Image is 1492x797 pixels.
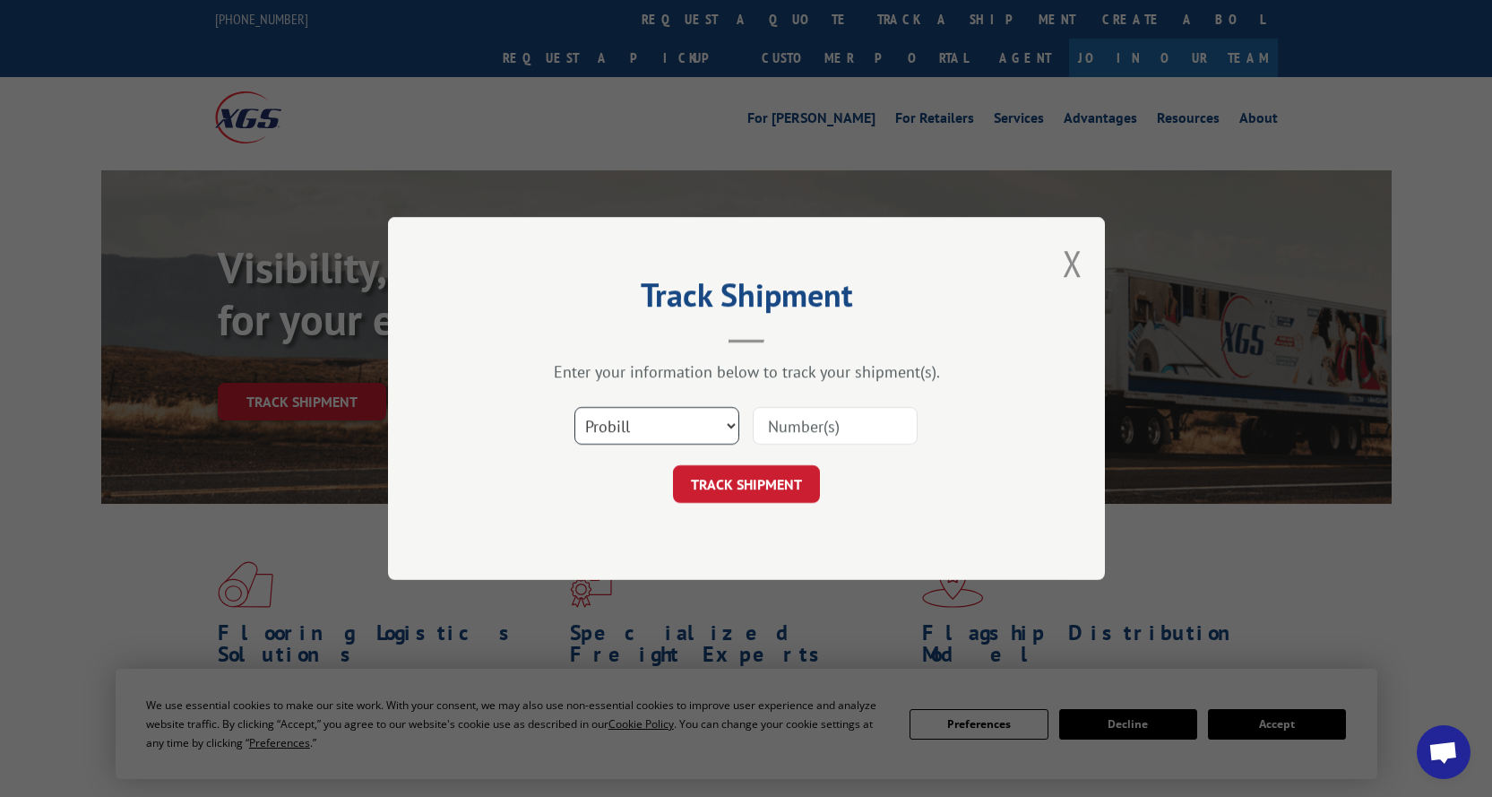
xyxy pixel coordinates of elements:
div: Enter your information below to track your shipment(s). [478,361,1015,382]
div: Open chat [1417,725,1470,779]
button: Close modal [1063,239,1082,287]
button: TRACK SHIPMENT [673,465,820,503]
input: Number(s) [753,407,918,445]
h2: Track Shipment [478,282,1015,316]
